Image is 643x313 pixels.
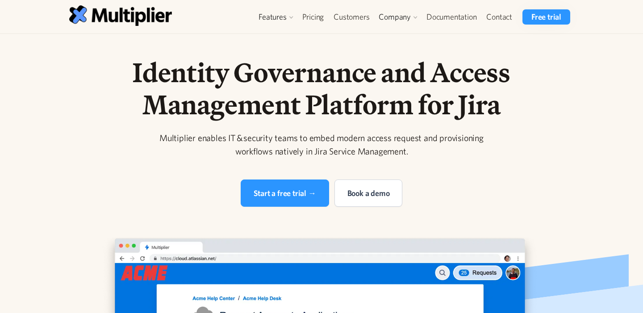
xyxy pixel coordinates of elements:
div: Features [254,9,297,25]
div: Multiplier enables IT & security teams to embed modern access request and provisioning workflows ... [150,131,493,158]
h1: Identity Governance and Access Management Platform for Jira [93,56,550,121]
div: Company [379,12,411,22]
a: Free trial [522,9,570,25]
a: Start a free trial → [241,179,329,207]
a: Documentation [422,9,481,25]
div: Company [374,9,422,25]
div: Start a free trial → [254,187,316,199]
a: Book a demo [334,179,403,207]
a: Customers [329,9,374,25]
a: Pricing [297,9,329,25]
div: Book a demo [347,187,390,199]
a: Contact [481,9,517,25]
div: Features [259,12,286,22]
